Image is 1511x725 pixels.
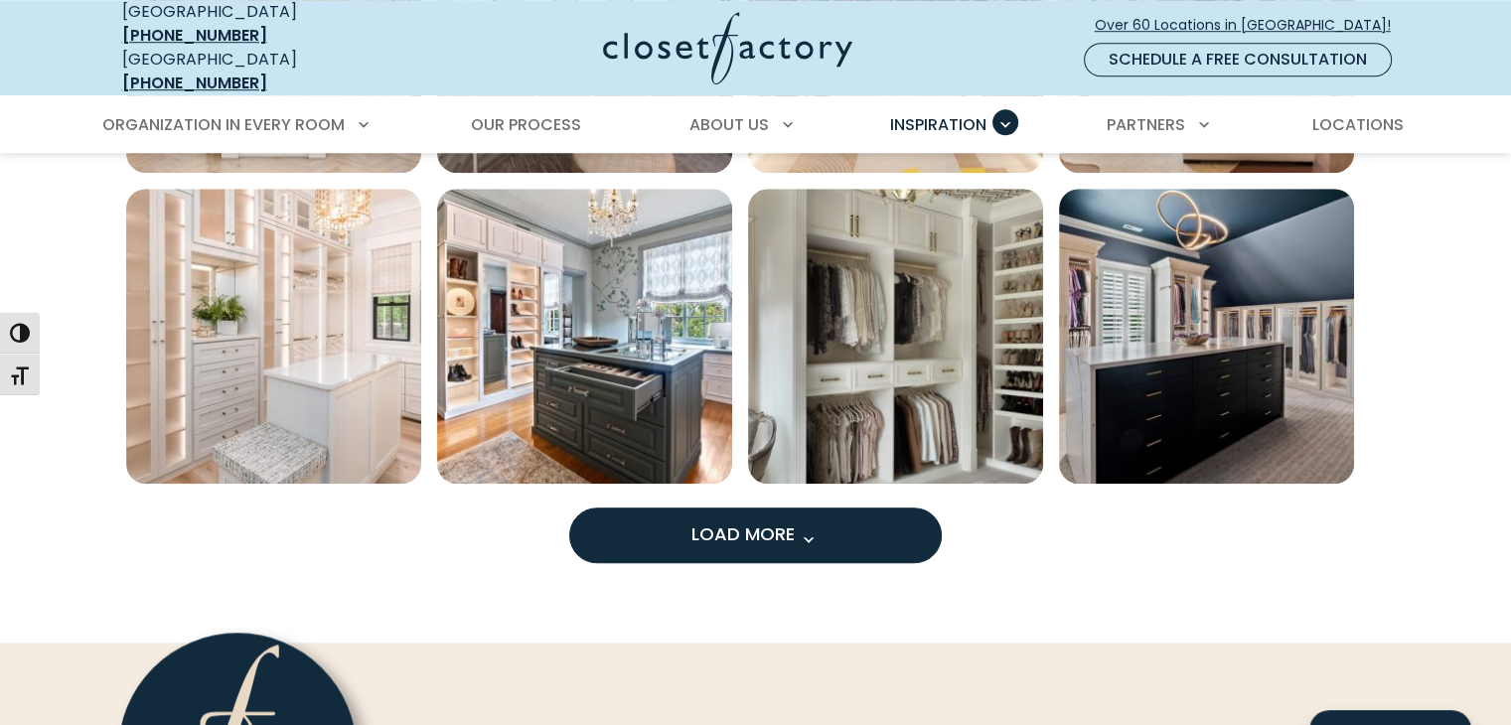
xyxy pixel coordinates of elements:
div: [GEOGRAPHIC_DATA] [122,48,410,95]
img: Closet Factory Logo [603,12,852,84]
nav: Primary Menu [88,97,1424,153]
span: Over 60 Locations in [GEOGRAPHIC_DATA]! [1095,15,1407,36]
span: Locations [1311,113,1403,136]
button: Load more inspiration gallery images [569,507,942,563]
a: Open inspiration gallery to preview enlarged image [1059,189,1354,484]
a: Schedule a Free Consultation [1084,43,1392,76]
img: White custom closet shelving, open shelving for shoes, and dual hanging sections for a curated wa... [748,189,1043,484]
span: Load More [691,521,821,546]
img: Luxury closet withLED-lit shelving, Raised Panel drawers, a mirrored vanity, and adjustable shoe ... [126,189,421,484]
span: Inspiration [890,113,986,136]
img: Dressing room featuring central island with velvet jewelry drawers, LED lighting, elite toe stops... [437,189,732,484]
span: Organization in Every Room [102,113,345,136]
span: About Us [689,113,769,136]
a: [PHONE_NUMBER] [122,24,267,47]
span: Our Process [471,113,581,136]
span: Partners [1107,113,1185,136]
a: Open inspiration gallery to preview enlarged image [126,189,421,484]
a: [PHONE_NUMBER] [122,72,267,94]
a: Open inspiration gallery to preview enlarged image [437,189,732,484]
img: Wardrobe closet with all glass door fronts and black central island with flat front door faces an... [1059,189,1354,484]
a: Over 60 Locations in [GEOGRAPHIC_DATA]! [1094,8,1408,43]
a: Open inspiration gallery to preview enlarged image [748,189,1043,484]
